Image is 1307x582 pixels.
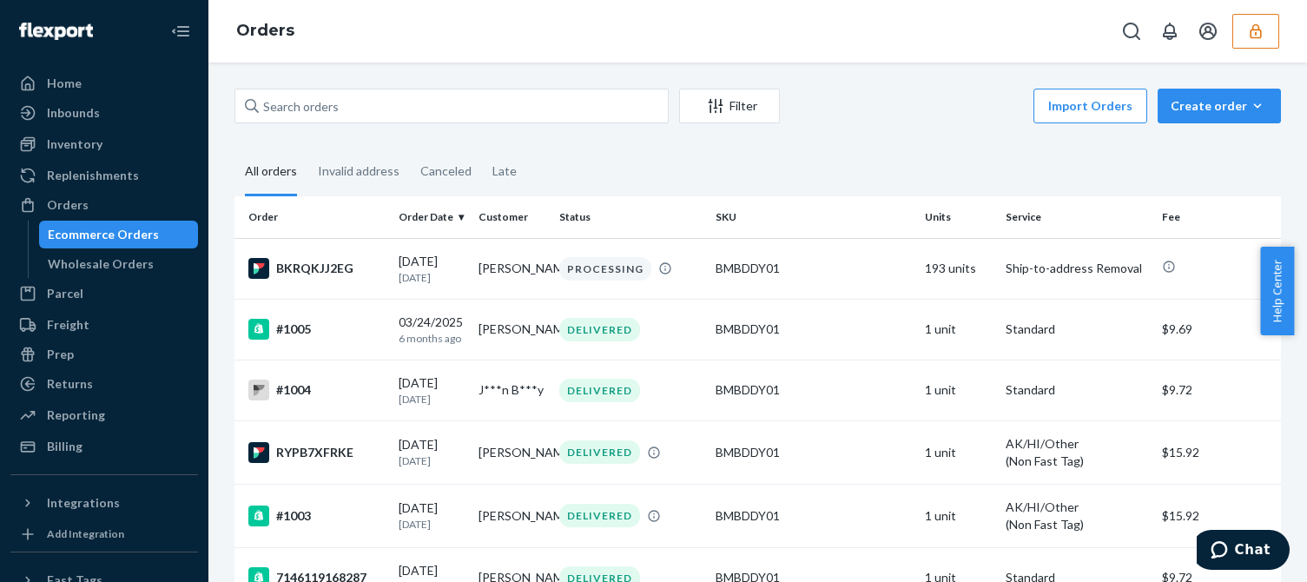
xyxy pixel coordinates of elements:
p: [DATE] [399,517,465,532]
td: [PERSON_NAME] [472,484,551,547]
div: Returns [47,375,93,393]
div: ‎BMBDDY01 [716,444,911,461]
p: Standard [1006,381,1149,399]
div: Integrations [47,494,120,512]
th: Order [234,196,392,238]
div: Inbounds [47,104,100,122]
input: Search orders [234,89,669,123]
div: ‎BMBDDY01 [716,260,911,277]
p: 6 months ago [399,331,465,346]
a: Home [10,69,198,97]
div: Customer [479,209,545,224]
td: 1 unit [918,420,998,484]
div: Invalid address [318,149,399,194]
img: Flexport logo [19,23,93,40]
div: Orders [47,196,89,214]
a: Inventory [10,130,198,158]
td: [PERSON_NAME] [472,420,551,484]
td: [PERSON_NAME] [472,238,551,299]
th: Fee [1155,196,1281,238]
div: Wholesale Orders [48,255,154,273]
a: Parcel [10,280,198,308]
a: Prep [10,341,198,368]
div: DELIVERED [559,440,640,464]
button: Open account menu [1191,14,1225,49]
th: SKU [709,196,918,238]
td: $9.69 [1155,299,1281,360]
th: Status [552,196,710,238]
div: ‎BMBDDY01 [716,507,911,525]
div: #1005 [248,319,385,340]
div: [DATE] [399,253,465,285]
div: [DATE] [399,499,465,532]
div: Parcel [47,285,83,302]
button: Open notifications [1152,14,1187,49]
div: Canceled [420,149,472,194]
td: [PERSON_NAME] [472,299,551,360]
button: Close Navigation [163,14,198,49]
div: #1003 [248,506,385,526]
button: Import Orders [1033,89,1147,123]
button: Create order [1158,89,1281,123]
div: PROCESSING [559,257,651,281]
td: $15.92 [1155,420,1281,484]
td: 193 units [918,238,998,299]
div: Reporting [47,407,105,424]
div: ‎BMBDDY01 [716,381,911,399]
div: Home [47,75,82,92]
button: Help Center [1260,247,1294,335]
ol: breadcrumbs [222,6,308,56]
th: Order Date [392,196,472,238]
div: Inventory [47,136,102,153]
p: [DATE] [399,453,465,468]
div: All orders [245,149,297,196]
div: Create order [1171,97,1268,115]
button: Filter [679,89,780,123]
div: (Non Fast Tag) [1006,453,1149,470]
div: BKRQKJJ2EG [248,258,385,279]
a: Replenishments [10,162,198,189]
td: $9.72 [1155,360,1281,420]
div: Prep [47,346,74,363]
div: Add Integration [47,526,124,541]
p: [DATE] [399,270,465,285]
p: Standard [1006,321,1149,338]
iframe: Opens a widget where you can chat to one of our agents [1197,530,1290,573]
a: Wholesale Orders [39,250,199,278]
a: Orders [10,191,198,219]
td: Ship-to-address Removal [999,238,1156,299]
a: Orders [236,21,294,40]
p: AK/HI/Other [1006,499,1149,516]
th: Units [918,196,998,238]
p: AK/HI/Other [1006,435,1149,453]
th: Service [999,196,1156,238]
button: Open Search Box [1114,14,1149,49]
a: Returns [10,370,198,398]
a: Inbounds [10,99,198,127]
td: 1 unit [918,299,998,360]
p: [DATE] [399,392,465,407]
a: Add Integration [10,524,198,545]
div: Replenishments [47,167,139,184]
a: Ecommerce Orders [39,221,199,248]
a: Billing [10,433,198,460]
div: Filter [680,97,779,115]
a: Reporting [10,401,198,429]
div: ‎BMBDDY01 [716,321,911,338]
div: [DATE] [399,374,465,407]
div: RYPB7XFRKE [248,442,385,463]
div: (Non Fast Tag) [1006,516,1149,533]
div: Billing [47,438,83,455]
div: DELIVERED [559,504,640,527]
button: Integrations [10,489,198,517]
div: Freight [47,316,89,334]
div: DELIVERED [559,318,640,341]
div: #1004 [248,380,385,400]
div: DELIVERED [559,379,640,402]
div: [DATE] [399,436,465,468]
div: Late [492,149,517,194]
div: 03/24/2025 [399,314,465,346]
a: Freight [10,311,198,339]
